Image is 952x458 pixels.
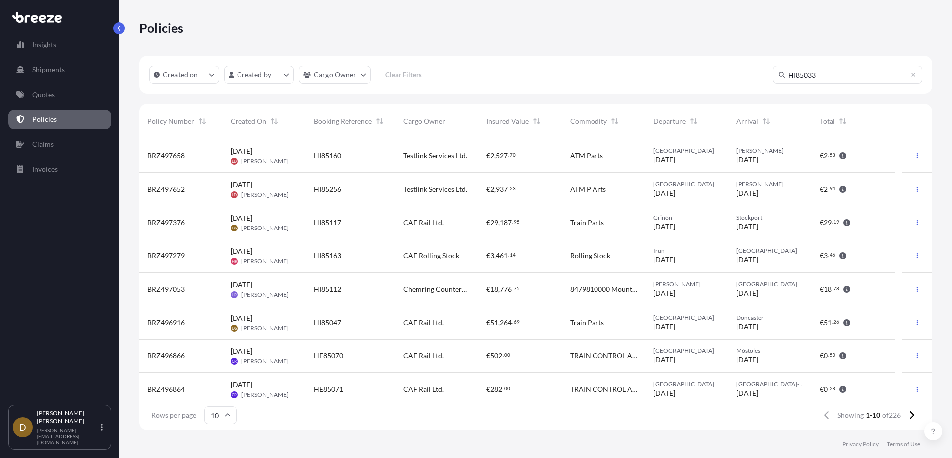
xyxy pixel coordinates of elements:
span: [GEOGRAPHIC_DATA] [653,314,720,322]
span: [DATE] [736,255,758,265]
span: CAF Rail Ltd. [403,351,444,361]
span: 78 [833,287,839,290]
span: , [498,219,500,226]
span: € [486,352,490,359]
button: Clear Filters [376,67,432,83]
span: [DATE] [736,155,758,165]
span: [PERSON_NAME] [736,180,804,188]
button: Sort [609,115,621,127]
span: 2 [824,152,828,159]
span: 0 [824,352,828,359]
span: , [498,286,500,293]
span: LD [232,156,237,166]
span: Móstoles [736,347,804,355]
span: Train Parts [570,218,604,228]
span: BRZ497279 [147,251,185,261]
span: Testlink Services Ltd. [403,151,467,161]
p: Cargo Owner [314,70,357,80]
span: CAF Rail Ltd. [403,218,444,228]
button: createdBy Filter options [224,66,294,84]
span: 46 [830,253,835,257]
span: Stockport [736,214,804,222]
span: [GEOGRAPHIC_DATA] [653,380,720,388]
span: LD [232,190,237,200]
span: BRZ496916 [147,318,185,328]
span: CR [232,356,237,366]
span: [DATE] [736,322,758,332]
span: [GEOGRAPHIC_DATA] [653,147,720,155]
span: Rolling Stock [570,251,610,261]
span: . [828,187,829,190]
p: Quotes [32,90,55,100]
span: [PERSON_NAME] [241,357,289,365]
p: Policies [139,20,184,36]
button: Sort [760,115,772,127]
span: 187 [500,219,512,226]
span: 18 [490,286,498,293]
span: Departure [653,116,686,126]
span: 2 [490,186,494,193]
span: 69 [514,320,520,324]
span: . [503,387,504,390]
span: [PERSON_NAME] [241,224,289,232]
span: D [19,422,26,432]
span: [DATE] [231,313,252,323]
span: € [820,286,824,293]
span: [PERSON_NAME] [241,391,289,399]
span: BRZ497652 [147,184,185,194]
span: [DATE] [736,288,758,298]
span: TRAIN CONTROL AND MONITORING SPARE PARTS [570,384,637,394]
button: Sort [196,115,208,127]
span: 51 [490,319,498,326]
span: [PERSON_NAME] [653,280,720,288]
span: [DATE] [653,322,675,332]
span: Doncaster [736,314,804,322]
span: . [828,253,829,257]
span: Train Parts [570,318,604,328]
span: 527 [496,152,508,159]
span: HE85070 [314,351,343,361]
span: 461 [496,252,508,259]
span: Irun [653,247,720,255]
a: Invoices [8,159,111,179]
p: Created by [237,70,272,80]
span: , [498,319,500,326]
span: HI85117 [314,218,341,228]
span: € [486,186,490,193]
span: € [820,252,824,259]
span: [DATE] [653,288,675,298]
span: BRZ497376 [147,218,185,228]
span: 50 [830,353,835,357]
span: ATM P Arts [570,184,606,194]
a: Policies [8,110,111,129]
span: [GEOGRAPHIC_DATA] [736,280,804,288]
button: Sort [688,115,700,127]
span: [DATE] [653,255,675,265]
p: Clear Filters [385,70,422,80]
span: ATM Parts [570,151,603,161]
span: [GEOGRAPHIC_DATA] [736,247,804,255]
span: . [512,320,513,324]
span: [PERSON_NAME] [241,191,289,199]
span: 00 [504,387,510,390]
span: € [820,219,824,226]
span: . [832,220,833,224]
p: Invoices [32,164,58,174]
span: 282 [490,386,502,393]
span: [GEOGRAPHIC_DATA] [653,180,720,188]
a: Quotes [8,85,111,105]
span: € [820,186,824,193]
span: € [486,252,490,259]
span: Insured Value [486,116,529,126]
span: BRZ497053 [147,284,185,294]
span: € [820,386,824,393]
span: BRZ496866 [147,351,185,361]
span: [PERSON_NAME] [241,324,289,332]
span: 00 [504,353,510,357]
span: Griñón [653,214,720,222]
span: HI85047 [314,318,341,328]
span: . [508,153,509,157]
button: Sort [531,115,543,127]
span: 14 [510,253,516,257]
p: [PERSON_NAME][EMAIL_ADDRESS][DOMAIN_NAME] [37,427,99,445]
